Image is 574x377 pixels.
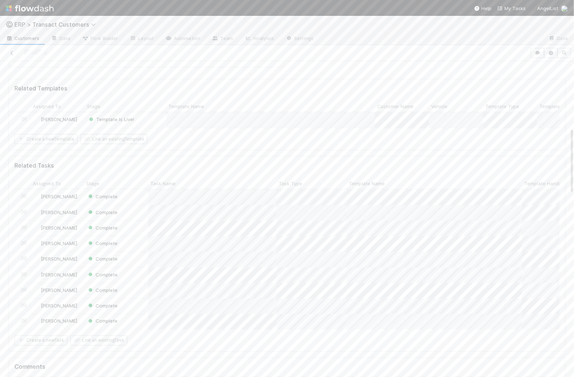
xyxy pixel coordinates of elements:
[88,116,134,122] span: Template Is Live!
[431,103,447,110] span: Vehicle
[34,224,77,231] div: [PERSON_NAME]
[14,21,100,28] span: ERP > Transact Customers
[34,209,40,215] img: avatar_11833ecc-818b-4748-aee0-9d6cf8466369.png
[87,209,118,215] span: Complete
[485,103,519,110] span: Template Type
[41,272,77,278] span: [PERSON_NAME]
[34,116,77,123] div: [PERSON_NAME]
[87,193,118,200] div: Complete
[33,103,61,110] span: Assigned To
[87,271,118,278] div: Complete
[82,35,118,42] span: Flow Builder
[543,33,574,45] a: Docs
[14,162,54,169] h5: Related Tasks
[497,5,526,12] a: My Tasks
[124,33,160,45] a: Layout
[87,225,118,231] span: Complete
[561,5,568,12] img: avatar_ec9c1780-91d7-48bb-898e-5f40cebd5ff8.png
[34,225,40,231] img: avatar_f5fedbe2-3a45-46b0-b9bb-d3935edf1c24.png
[14,134,78,144] button: Create a newTemplate
[76,33,124,45] a: Flow Builder
[34,256,40,262] img: avatar_11833ecc-818b-4748-aee0-9d6cf8466369.png
[349,180,385,187] span: Template Name
[280,33,319,45] a: Settings
[524,180,563,187] span: Template Handle
[87,209,118,216] div: Complete
[33,180,61,187] span: Assigned To
[87,256,118,262] span: Complete
[87,318,118,324] span: Complete
[14,85,67,92] h5: Related Templates
[87,272,118,278] span: Complete
[34,287,40,293] img: avatar_ec9c1780-91d7-48bb-898e-5f40cebd5ff8.png
[86,180,100,187] span: Stage
[150,180,176,187] span: Task Name
[70,336,127,346] button: Link an existingTask
[41,287,77,293] span: [PERSON_NAME]
[537,5,558,11] span: AngelList
[87,240,118,247] div: Complete
[34,194,40,199] img: avatar_ec9c1780-91d7-48bb-898e-5f40cebd5ff8.png
[14,336,67,346] button: Create a newTask
[6,2,54,14] img: logo-inverted-e16ddd16eac7371096b0.svg
[87,287,118,294] div: Complete
[41,318,77,324] span: [PERSON_NAME]
[45,33,76,45] a: Data
[6,35,39,42] span: Customers
[377,103,414,110] span: Customer Name
[497,5,526,11] span: My Tasks
[34,287,77,294] div: [PERSON_NAME]
[87,318,118,325] div: Complete
[34,271,77,278] div: [PERSON_NAME]
[41,209,77,215] span: [PERSON_NAME]
[87,303,118,309] span: Complete
[87,255,118,262] div: Complete
[87,194,118,199] span: Complete
[34,303,40,309] img: avatar_ec9c1780-91d7-48bb-898e-5f40cebd5ff8.png
[88,116,134,123] div: Template Is Live!
[87,103,100,110] span: Stage
[279,180,302,187] span: Task Type
[34,240,77,247] div: [PERSON_NAME]
[87,302,118,309] div: Complete
[41,303,77,309] span: [PERSON_NAME]
[87,287,118,293] span: Complete
[34,272,40,278] img: avatar_f5fedbe2-3a45-46b0-b9bb-d3935edf1c24.png
[14,364,560,371] h5: Comments
[34,255,77,262] div: [PERSON_NAME]
[34,318,40,324] img: avatar_ec9c1780-91d7-48bb-898e-5f40cebd5ff8.png
[34,302,77,309] div: [PERSON_NAME]
[239,33,280,45] a: Analytics
[87,224,118,231] div: Complete
[168,103,204,110] span: Template Name
[41,240,77,246] span: [PERSON_NAME]
[6,21,13,27] span: ©️
[41,256,77,262] span: [PERSON_NAME]
[34,318,77,325] div: [PERSON_NAME]
[474,5,491,12] div: Help
[41,194,77,199] span: [PERSON_NAME]
[34,193,77,200] div: [PERSON_NAME]
[80,134,147,144] button: Link an existingTemplate
[41,116,77,122] span: [PERSON_NAME]
[34,116,40,122] img: avatar_ec9c1780-91d7-48bb-898e-5f40cebd5ff8.png
[206,33,239,45] a: Team
[41,225,77,231] span: [PERSON_NAME]
[34,240,40,246] img: avatar_ec9c1780-91d7-48bb-898e-5f40cebd5ff8.png
[159,33,206,45] a: Automation
[34,209,77,216] div: [PERSON_NAME]
[87,240,118,246] span: Complete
